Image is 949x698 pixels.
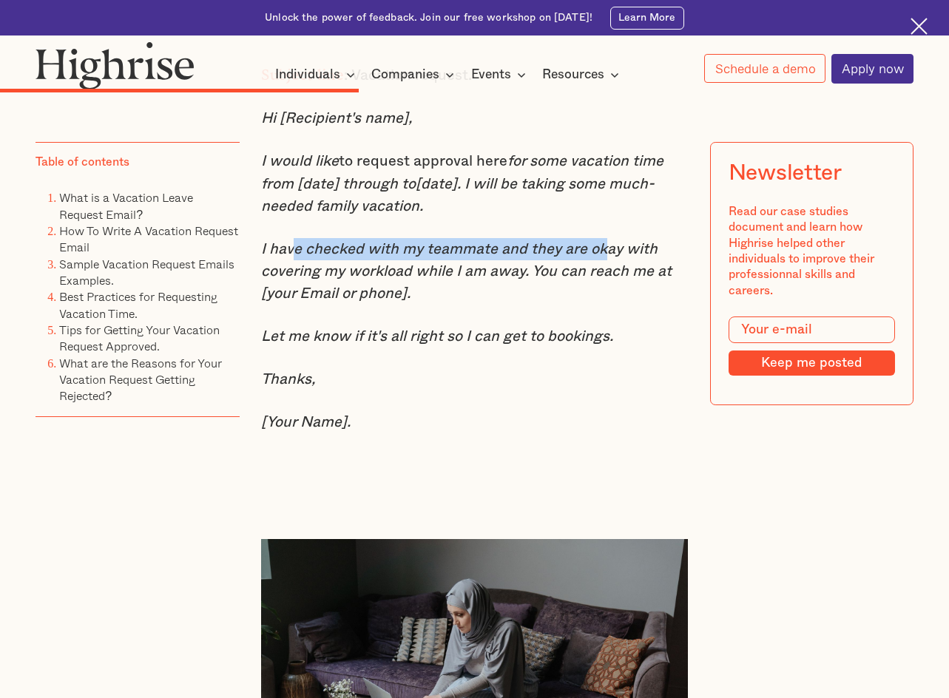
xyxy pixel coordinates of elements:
a: What are the Reasons for Your Vacation Request Getting Rejected? [59,353,222,405]
em: I would like [261,154,339,169]
a: Best Practices for Requesting Vacation Time. [59,288,217,322]
img: Highrise logo [36,41,195,89]
em: [Your Name]. [261,415,351,430]
div: Resources [542,66,624,84]
div: Table of contents [36,155,129,170]
a: Sample Vacation Request Emails Examples. [59,254,234,289]
a: Apply now [831,54,913,84]
input: Keep me posted [728,350,895,376]
input: Your e-mail [728,316,895,343]
a: Tips for Getting Your Vacation Request Approved. [59,320,220,355]
div: Events [471,66,511,84]
p: ‍ [261,454,687,476]
div: Events [471,66,530,84]
div: Newsletter [728,160,841,186]
em: Let me know if it's all right so I can get to bookings. [261,329,613,344]
a: Learn More [610,7,684,30]
div: Unlock the power of feedback. Join our free workshop on [DATE]! [265,11,592,25]
form: Modal Form [728,316,895,376]
em: I have checked with my teammate and they are okay with covering my workload while I am away. You ... [261,242,672,301]
em: Thanks, [261,372,315,387]
img: Cross icon [911,18,928,35]
div: Companies [371,66,439,84]
div: Companies [371,66,459,84]
p: to request approval here [261,150,687,217]
a: Schedule a demo [704,54,825,83]
div: Individuals [275,66,340,84]
em: Hi [Recipient's name], [261,111,412,126]
div: Read our case studies document and learn how Highrise helped other individuals to improve their p... [728,204,895,299]
a: How To Write A Vacation Request Email [59,221,238,256]
a: What is a Vacation Leave Request Email? [59,189,193,223]
em: for some vacation time from [date] through to[date]. I will be taking some much-needed family vac... [261,154,663,213]
div: Individuals [275,66,359,84]
div: Resources [542,66,604,84]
